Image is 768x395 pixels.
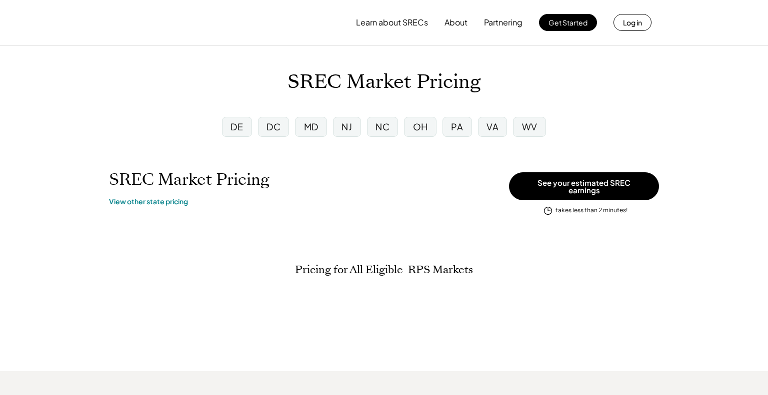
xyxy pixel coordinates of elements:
div: VA [486,120,498,133]
button: Learn about SRECs [356,12,428,32]
div: DC [266,120,280,133]
button: Partnering [484,12,522,32]
h1: SREC Market Pricing [109,170,269,189]
div: PA [451,120,463,133]
h2: Pricing for All Eligible RPS Markets [295,263,473,276]
div: WV [522,120,537,133]
div: OH [413,120,428,133]
button: About [444,12,467,32]
img: yH5BAEAAAAALAAAAAABAAEAAAIBRAA7 [116,5,199,39]
div: NC [375,120,389,133]
button: See your estimated SREC earnings [509,172,659,200]
button: Get Started [539,14,597,31]
a: View other state pricing [109,197,188,207]
div: DE [230,120,243,133]
div: takes less than 2 minutes! [555,206,627,215]
h1: SREC Market Pricing [287,70,480,94]
div: MD [304,120,318,133]
button: Log in [613,14,651,31]
div: NJ [341,120,352,133]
